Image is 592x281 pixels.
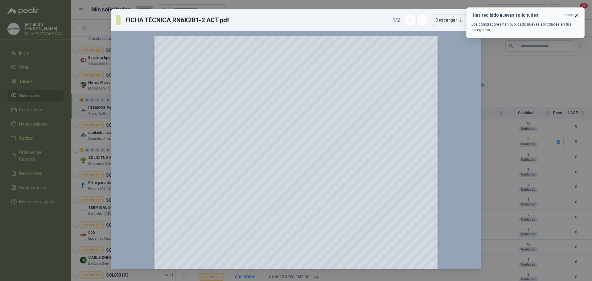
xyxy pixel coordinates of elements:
[125,15,230,25] h3: FICHA TÉCNICA RN6X2B1-2 ACT.pdf
[393,16,400,24] span: 1 / 2
[432,14,466,26] button: Descargar
[466,7,585,38] button: ¡Has recibido nuevas solicitudes!ahora Los compradores han publicado nuevas solicitudes en tus ca...
[565,13,574,18] span: ahora
[471,22,579,33] p: Los compradores han publicado nuevas solicitudes en tus categorías.
[471,13,562,18] h3: ¡Has recibido nuevas solicitudes!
